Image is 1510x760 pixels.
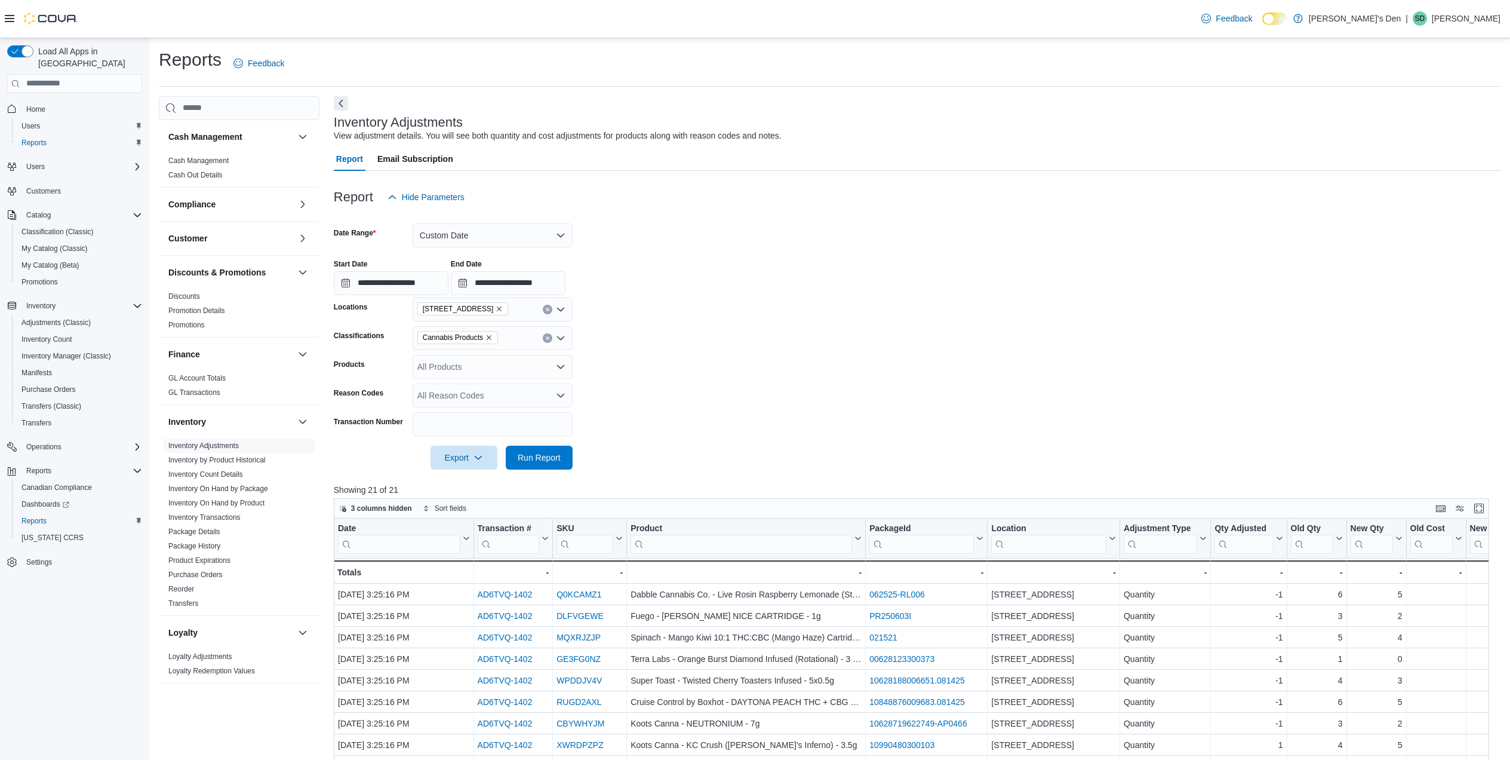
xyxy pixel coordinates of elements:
[1290,565,1342,580] div: -
[556,633,601,642] a: MQXRJZJP
[168,599,198,608] a: Transfers
[477,697,532,707] a: AD6TVQ-1402
[991,587,1116,602] div: [STREET_ADDRESS]
[869,740,934,750] a: 10990480300103
[12,314,147,331] button: Adjustments (Classic)
[21,261,79,270] span: My Catalog (Beta)
[17,349,116,363] a: Inventory Manager (Classic)
[168,292,200,301] span: Discounts
[17,136,51,150] a: Reports
[17,480,97,495] a: Canadian Compliance
[556,590,601,599] a: Q0KCAMZ1
[168,348,200,360] h3: Finance
[556,697,601,707] a: RUGD2AXL
[168,198,293,210] button: Compliance
[338,609,470,623] div: [DATE] 3:25:16 PM
[17,531,142,545] span: Washington CCRS
[556,333,565,343] button: Open list of options
[26,186,61,196] span: Customers
[168,485,268,493] a: Inventory On Hand by Package
[991,565,1116,580] div: -
[1124,523,1198,553] div: Adjustment Type
[21,402,81,411] span: Transfers (Classic)
[168,416,206,428] h3: Inventory
[869,719,967,728] a: 10628719622749-AP0466
[17,332,142,347] span: Inventory Count
[168,170,223,180] span: Cash Out Details
[17,275,142,289] span: Promotions
[12,513,147,529] button: Reports
[17,349,142,363] span: Inventory Manager (Classic)
[334,302,368,312] label: Locations
[1350,523,1392,534] div: New Qty
[17,531,88,545] a: [US_STATE] CCRS
[1413,11,1427,26] div: Shawn Dang
[1214,523,1283,553] button: Qty Adjusted
[556,740,604,750] a: XWRDPZPZ
[21,440,66,454] button: Operations
[1290,523,1342,553] button: Old Qty
[168,232,207,244] h3: Customer
[296,265,310,280] button: Discounts & Promotions
[168,470,243,479] span: Inventory Count Details
[21,385,76,394] span: Purchase Orders
[631,587,862,602] div: Dabble Cannabis Co. - Live Rosin Raspberry Lemonade (Strawberry Jam) - 355ml
[17,480,142,495] span: Canadian Compliance
[168,441,239,451] span: Inventory Adjustments
[168,292,200,301] a: Discounts
[1214,587,1283,602] div: -1
[477,523,549,553] button: Transaction #
[21,227,94,237] span: Classification (Classic)
[1216,13,1252,24] span: Feedback
[168,307,225,315] a: Promotion Details
[869,611,911,621] a: PR250603I
[1214,523,1273,553] div: Qty Adjusted
[296,130,310,144] button: Cash Management
[17,366,142,380] span: Manifests
[12,398,147,415] button: Transfers (Classic)
[168,416,293,428] button: Inventory
[869,523,974,553] div: Package URL
[296,415,310,429] button: Inventory
[159,371,319,404] div: Finance
[1350,587,1402,602] div: 5
[21,440,142,454] span: Operations
[17,382,81,397] a: Purchase Orders
[168,455,266,465] span: Inventory by Product Historical
[631,523,852,553] div: Product
[21,464,56,478] button: Reports
[296,197,310,212] button: Compliance
[334,259,368,269] label: Start Date
[485,334,493,341] button: Remove Cannabis Products from selection in this group
[168,321,205,329] a: Promotions
[477,740,532,750] a: AD6TVQ-1402
[17,399,86,413] a: Transfers (Classic)
[168,599,198,608] span: Transfers
[168,388,220,397] span: GL Transactions
[17,258,84,272] a: My Catalog (Beta)
[338,587,470,602] div: [DATE] 3:25:16 PM
[229,51,289,75] a: Feedback
[17,119,142,133] span: Users
[12,134,147,151] button: Reports
[12,223,147,240] button: Classification (Classic)
[168,542,220,550] a: Package History
[477,633,532,642] a: AD6TVQ-1402
[556,391,565,400] button: Open list of options
[1410,523,1452,534] div: Old Cost
[12,381,147,398] button: Purchase Orders
[2,462,147,479] button: Reports
[477,676,532,685] a: AD6TVQ-1402
[21,554,142,569] span: Settings
[334,484,1501,496] p: Showing 21 of 21
[377,147,453,171] span: Email Subscription
[417,302,509,315] span: 68 Broadway Avenue North
[556,719,604,728] a: CBYWHYJM
[17,241,142,256] span: My Catalog (Classic)
[1434,501,1448,516] button: Keyboard shortcuts
[17,315,142,330] span: Adjustments (Classic)
[991,523,1116,553] button: Location
[12,364,147,381] button: Manifests
[451,259,482,269] label: End Date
